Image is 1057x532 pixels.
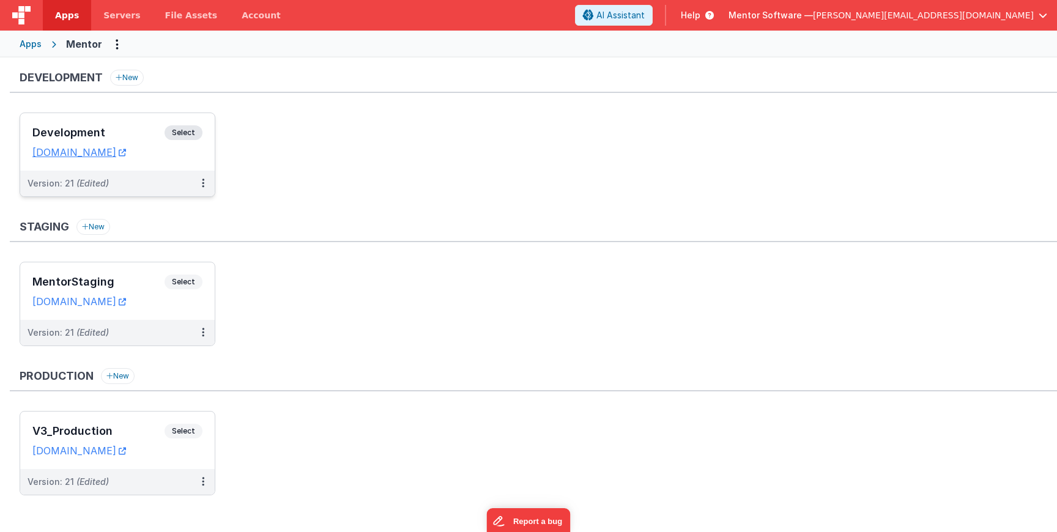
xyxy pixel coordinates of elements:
span: Select [165,424,202,438]
button: Options [107,34,127,54]
h3: Staging [20,221,69,233]
a: [DOMAIN_NAME] [32,445,126,457]
span: (Edited) [76,327,109,338]
span: AI Assistant [596,9,645,21]
span: [PERSON_NAME][EMAIL_ADDRESS][DOMAIN_NAME] [813,9,1034,21]
button: Mentor Software — [PERSON_NAME][EMAIL_ADDRESS][DOMAIN_NAME] [729,9,1047,21]
button: AI Assistant [575,5,653,26]
h3: Production [20,370,94,382]
span: (Edited) [76,178,109,188]
div: Version: 21 [28,177,109,190]
span: Select [165,125,202,140]
div: Mentor [66,37,102,51]
span: (Edited) [76,476,109,487]
h3: V3_Production [32,425,165,437]
h3: Development [32,127,165,139]
h3: MentorStaging [32,276,165,288]
button: New [76,219,110,235]
div: Version: 21 [28,476,109,488]
button: New [101,368,135,384]
h3: Development [20,72,103,84]
div: Version: 21 [28,327,109,339]
div: Apps [20,38,42,50]
a: [DOMAIN_NAME] [32,146,126,158]
span: File Assets [165,9,218,21]
span: Apps [55,9,79,21]
span: Select [165,275,202,289]
span: Mentor Software — [729,9,813,21]
button: New [110,70,144,86]
span: Help [681,9,700,21]
span: Servers [103,9,140,21]
a: [DOMAIN_NAME] [32,295,126,308]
